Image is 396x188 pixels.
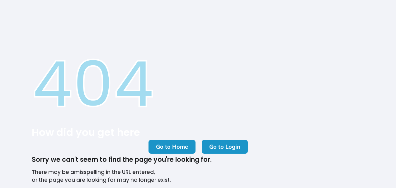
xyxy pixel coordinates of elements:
[148,140,196,154] m-button: Go to Home
[32,168,396,184] p: There may be amisspelling in the URL entered, or the page you are looking for may no longer exist.
[32,155,396,164] p: Sorry we can't seem to find the page you're looking for.
[202,140,248,154] m-button: Go to Login
[32,125,396,140] p: How did you get here
[32,46,396,123] h1: 404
